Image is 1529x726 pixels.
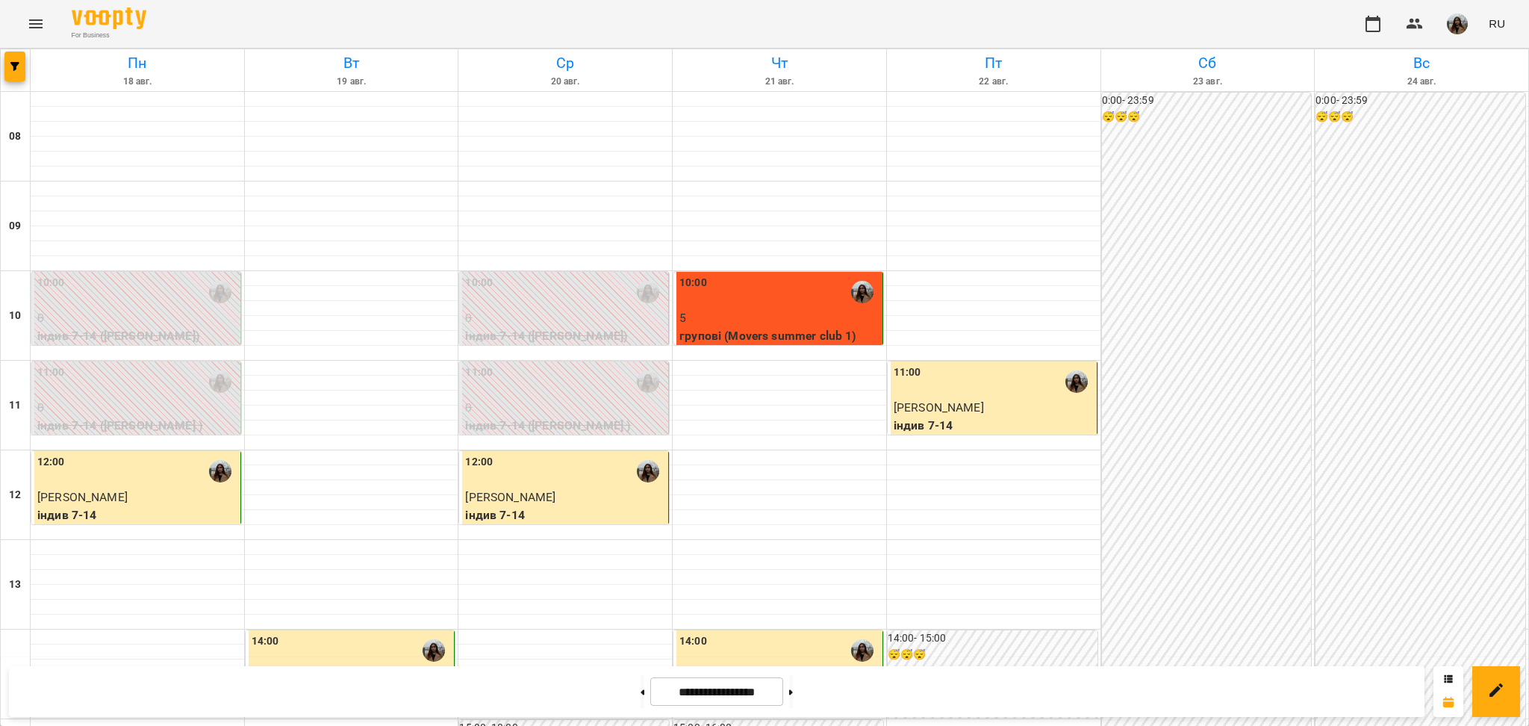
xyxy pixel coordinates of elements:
[9,487,21,503] h6: 12
[252,633,279,650] label: 14:00
[465,327,665,345] p: індив 7-14 ([PERSON_NAME])
[37,327,237,345] p: індив 7-14 ([PERSON_NAME])
[37,364,65,381] label: 11:00
[209,281,231,303] img: Рожнятовська Анна
[888,647,1097,663] h6: 😴😴😴
[889,52,1098,75] h6: Пт
[679,309,879,327] p: 5
[461,75,670,89] h6: 20 авг.
[37,506,237,524] p: індив 7-14
[1103,75,1312,89] h6: 23 авг.
[72,31,146,40] span: For Business
[675,52,884,75] h6: Чт
[9,308,21,324] h6: 10
[637,370,659,393] img: Рожнятовська Анна
[465,309,665,327] p: 0
[889,75,1098,89] h6: 22 авг.
[1315,109,1525,125] h6: 😴😴😴
[1317,52,1526,75] h6: Вс
[1483,10,1511,37] button: RU
[637,281,659,303] img: Рожнятовська Анна
[679,327,879,345] p: групові (Movers summer club 1)
[209,370,231,393] img: Рожнятовська Анна
[679,275,707,291] label: 10:00
[1102,109,1312,125] h6: 😴😴😴
[465,399,665,417] p: 0
[894,417,1094,435] p: індив 7-14
[37,490,128,504] span: [PERSON_NAME]
[1065,370,1088,393] img: Рожнятовська Анна
[465,506,665,524] p: індив 7-14
[33,52,242,75] h6: Пн
[679,633,707,650] label: 14:00
[247,75,456,89] h6: 19 авг.
[209,460,231,483] img: Рожнятовська Анна
[423,639,445,662] img: Рожнятовська Анна
[465,275,493,291] label: 10:00
[37,275,65,291] label: 10:00
[37,417,237,435] p: індив 7-14 ([PERSON_NAME] )
[9,397,21,414] h6: 11
[851,639,874,662] img: Рожнятовська Анна
[461,52,670,75] h6: Ср
[888,630,1097,647] h6: 14:00 - 15:00
[33,75,242,89] h6: 18 авг.
[1447,13,1468,34] img: cf3ea0a0c680b25cc987e5e4629d86f3.jpg
[1489,16,1505,31] span: RU
[465,417,665,435] p: індив 7-14 ([PERSON_NAME] )
[894,400,984,415] span: [PERSON_NAME]
[851,281,874,303] img: Рожнятовська Анна
[9,128,21,145] h6: 08
[1317,75,1526,89] h6: 24 авг.
[1102,93,1312,109] h6: 0:00 - 23:59
[675,75,884,89] h6: 21 авг.
[465,364,493,381] label: 11:00
[9,577,21,593] h6: 13
[18,6,54,42] button: Menu
[9,218,21,235] h6: 09
[37,309,237,327] p: 0
[37,454,65,471] label: 12:00
[894,364,921,381] label: 11:00
[637,460,659,483] img: Рожнятовська Анна
[37,399,237,417] p: 0
[465,454,493,471] label: 12:00
[465,490,555,504] span: [PERSON_NAME]
[1315,93,1525,109] h6: 0:00 - 23:59
[247,52,456,75] h6: Вт
[72,7,146,29] img: Voopty Logo
[1103,52,1312,75] h6: Сб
